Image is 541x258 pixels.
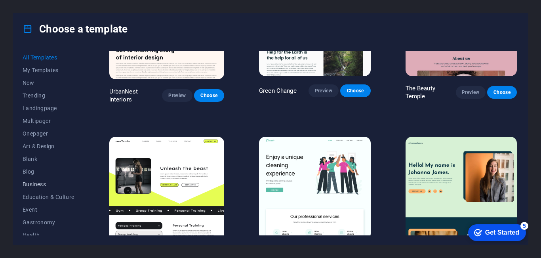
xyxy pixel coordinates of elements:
[23,102,74,115] button: Landingpage
[59,2,67,10] div: 5
[109,88,162,103] p: UrbanNest Interiors
[200,92,218,99] span: Choose
[23,118,74,124] span: Multipager
[23,127,74,140] button: Onepager
[23,51,74,64] button: All Templates
[23,54,74,61] span: All Templates
[23,23,128,35] h4: Choose a template
[309,84,339,97] button: Preview
[406,137,517,239] img: Johanna James
[347,88,364,94] span: Choose
[194,89,224,102] button: Choose
[23,9,57,16] div: Get Started
[23,130,74,137] span: Onepager
[23,80,74,86] span: New
[23,168,74,175] span: Blog
[406,84,456,100] p: The Beauty Temple
[23,181,74,187] span: Business
[23,216,74,229] button: Gastronomy
[23,229,74,241] button: Health
[23,115,74,127] button: Multipager
[259,137,370,239] img: Cleaner
[23,64,74,76] button: My Templates
[23,76,74,89] button: New
[23,140,74,153] button: Art & Design
[6,4,64,21] div: Get Started 5 items remaining, 0% complete
[23,153,74,165] button: Blank
[168,92,186,99] span: Preview
[23,232,74,238] span: Health
[462,89,479,96] span: Preview
[23,191,74,203] button: Education & Culture
[23,178,74,191] button: Business
[23,194,74,200] span: Education & Culture
[315,88,332,94] span: Preview
[162,89,192,102] button: Preview
[109,137,224,243] img: WeTrain
[23,156,74,162] span: Blank
[23,92,74,99] span: Trending
[23,143,74,149] span: Art & Design
[23,89,74,102] button: Trending
[493,89,511,96] span: Choose
[23,105,74,111] span: Landingpage
[23,203,74,216] button: Event
[23,67,74,73] span: My Templates
[259,87,297,95] p: Green Change
[23,165,74,178] button: Blog
[23,206,74,213] span: Event
[23,219,74,226] span: Gastronomy
[456,86,486,99] button: Preview
[340,84,370,97] button: Choose
[487,86,517,99] button: Choose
